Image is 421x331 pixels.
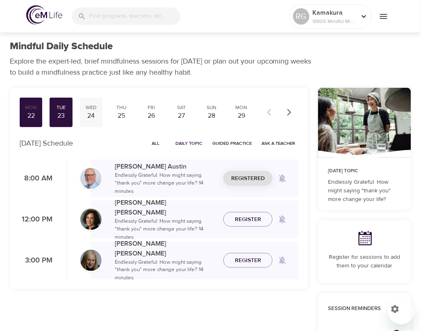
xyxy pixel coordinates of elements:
[212,139,252,147] span: Guided Practice
[173,111,189,121] div: 27
[115,239,217,258] p: [PERSON_NAME] [PERSON_NAME]
[89,7,180,25] input: Find programs, teachers, etc...
[113,111,129,121] div: 25
[143,111,159,121] div: 26
[328,305,382,313] p: Session Reminders
[313,18,356,25] p: 18800 Mindful Minutes
[273,210,292,229] span: Remind me when a class goes live every Tuesday at 12:00 PM
[175,139,203,147] span: Daily Topic
[328,167,401,175] p: [DATE] Topic
[83,111,99,121] div: 24
[223,171,273,186] button: Registered
[80,168,102,189] img: Jim_Austin_Headshot_min.jpg
[26,5,62,25] img: logo
[273,251,292,270] span: Remind me when a class goes live every Tuesday at 3:00 PM
[223,253,273,268] button: Register
[231,173,265,184] span: Registered
[115,171,217,196] p: Endlessly Grateful: How might saying "thank you" more change your life? · 14 minutes
[143,104,159,111] div: Fri
[235,256,261,266] span: Register
[258,137,298,150] button: Ask a Teacher
[115,162,217,171] p: [PERSON_NAME] Austin
[372,5,395,27] button: menu
[223,212,273,227] button: Register
[23,111,39,121] div: 22
[83,104,99,111] div: Wed
[234,104,250,111] div: Mon
[173,104,189,111] div: Sat
[262,139,295,147] span: Ask a Teacher
[328,253,401,270] p: Register for sessions to add them to your calendar
[115,217,217,242] p: Endlessly Grateful: How might saying "thank you" more change your life? · 14 minutes
[234,111,250,121] div: 29
[172,137,206,150] button: Daily Topic
[20,214,52,225] p: 12:00 PM
[115,258,217,283] p: Endlessly Grateful: How might saying "thank you" more change your life? · 14 minutes
[80,209,102,230] img: Ninette_Hupp-min.jpg
[115,198,217,217] p: [PERSON_NAME] [PERSON_NAME]
[273,169,292,188] span: Remind me when a class goes live every Tuesday at 8:00 AM
[20,138,73,149] p: [DATE] Schedule
[388,298,414,324] iframe: Button to launch messaging window
[203,111,219,121] div: 28
[313,8,356,18] p: Kamakura
[10,41,113,53] h1: Mindful Daily Schedule
[80,250,102,271] img: Diane_Renz-min.jpg
[328,178,401,204] p: Endlessly Grateful: How might saying "thank you" more change your life?
[53,104,69,111] div: Tue
[20,255,52,266] p: 3:00 PM
[113,104,129,111] div: Thu
[146,139,166,147] span: All
[10,56,317,78] p: Explore the expert-led, brief mindfulness sessions for [DATE] or plan out your upcoming weeks to ...
[203,104,219,111] div: Sun
[20,173,52,184] p: 8:00 AM
[209,137,255,150] button: Guided Practice
[23,104,39,111] div: Mon
[235,215,261,225] span: Register
[293,8,309,25] div: RG
[143,137,169,150] button: All
[53,111,69,121] div: 23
